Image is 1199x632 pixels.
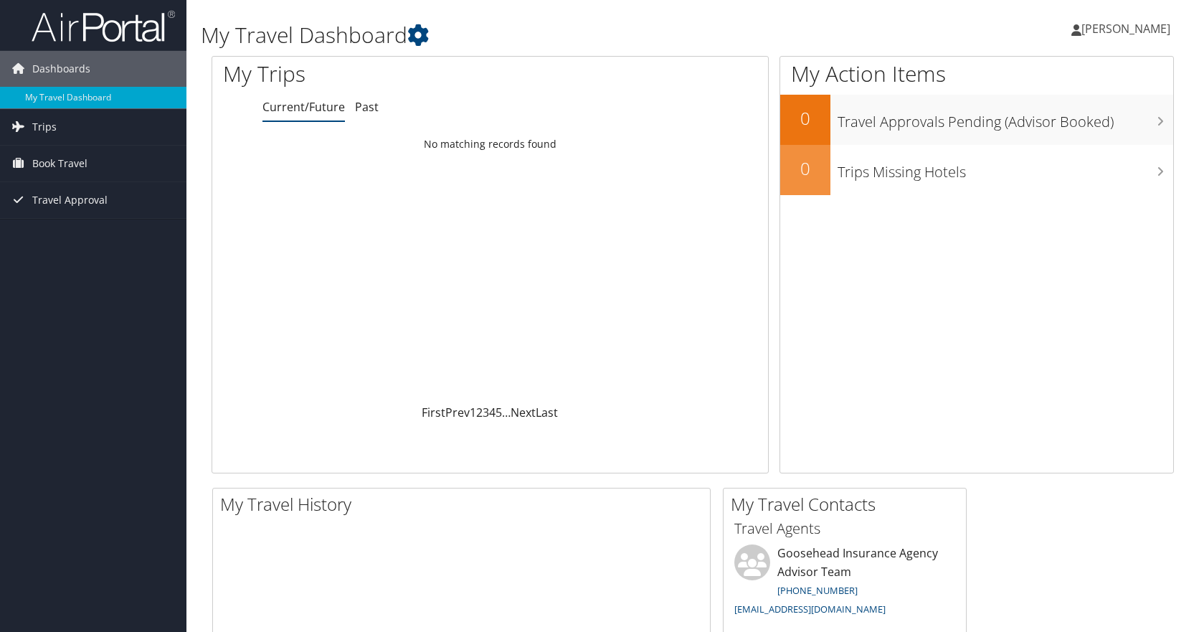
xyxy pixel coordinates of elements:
td: No matching records found [212,131,768,157]
span: [PERSON_NAME] [1081,21,1170,37]
img: airportal-logo.png [32,9,175,43]
li: Goosehead Insurance Agency Advisor Team [727,544,962,621]
a: Past [355,99,379,115]
span: Dashboards [32,51,90,87]
h3: Trips Missing Hotels [838,155,1173,182]
span: Trips [32,109,57,145]
a: [EMAIL_ADDRESS][DOMAIN_NAME] [734,603,886,616]
a: [PHONE_NUMBER] [777,584,858,597]
h1: My Trips [223,59,526,89]
a: 4 [489,405,496,420]
h2: 0 [780,156,830,181]
a: 0Trips Missing Hotels [780,145,1173,195]
a: Current/Future [262,99,345,115]
h3: Travel Agents [734,519,955,539]
a: [PERSON_NAME] [1071,7,1185,50]
a: 1 [470,405,476,420]
h1: My Action Items [780,59,1173,89]
a: 3 [483,405,489,420]
span: Travel Approval [32,182,108,218]
a: 2 [476,405,483,420]
a: Prev [445,405,470,420]
a: Next [511,405,536,420]
a: 5 [496,405,502,420]
span: Book Travel [32,146,87,181]
a: 0Travel Approvals Pending (Advisor Booked) [780,95,1173,145]
h1: My Travel Dashboard [201,20,857,50]
h2: My Travel Contacts [731,492,966,517]
h2: 0 [780,106,830,131]
a: First [422,405,445,420]
a: Last [536,405,558,420]
span: … [502,405,511,420]
h2: My Travel History [220,492,710,517]
h3: Travel Approvals Pending (Advisor Booked) [838,105,1173,132]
